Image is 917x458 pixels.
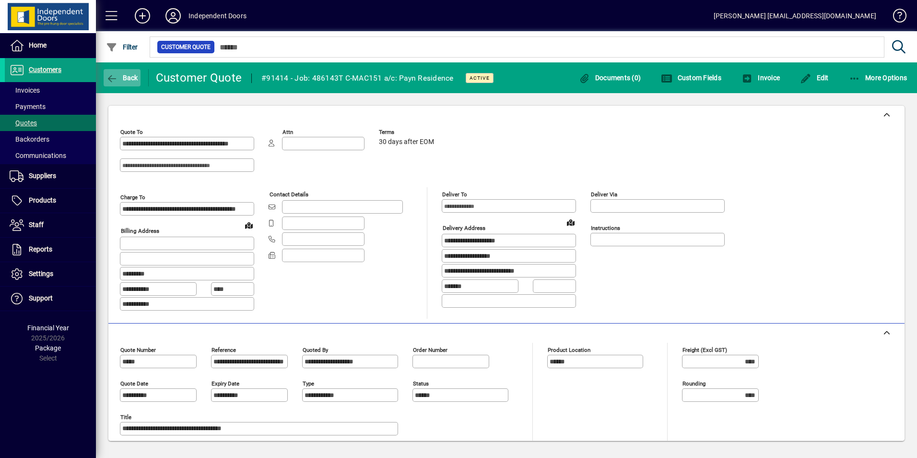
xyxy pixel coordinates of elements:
a: Support [5,287,96,311]
a: Quotes [5,115,96,131]
span: Package [35,344,61,352]
span: Suppliers [29,172,56,180]
a: Reports [5,238,96,262]
a: Communications [5,147,96,164]
a: Payments [5,98,96,115]
button: Filter [104,38,141,56]
div: Customer Quote [156,70,242,85]
a: Products [5,189,96,213]
span: Settings [29,270,53,277]
span: 30 days after EOM [379,138,434,146]
mat-label: Quote number [120,346,156,353]
a: Staff [5,213,96,237]
mat-label: Product location [548,346,590,353]
mat-label: Type [303,380,314,386]
mat-label: Instructions [591,225,620,231]
button: Profile [158,7,188,24]
mat-label: Title [120,413,131,420]
span: Communications [10,152,66,159]
span: Customer Quote [161,42,211,52]
button: Documents (0) [576,69,643,86]
button: More Options [846,69,910,86]
span: Backorders [10,135,49,143]
mat-label: Quote date [120,380,148,386]
span: More Options [849,74,907,82]
span: Staff [29,221,44,229]
a: Backorders [5,131,96,147]
span: Active [470,75,490,81]
mat-label: Reference [212,346,236,353]
button: Add [127,7,158,24]
a: Knowledge Base [886,2,905,33]
mat-label: Deliver via [591,191,617,198]
mat-label: Quote To [120,129,143,135]
div: [PERSON_NAME] [EMAIL_ADDRESS][DOMAIN_NAME] [714,8,876,24]
span: Invoices [10,86,40,94]
button: Custom Fields [658,69,724,86]
a: Suppliers [5,164,96,188]
span: Financial Year [27,324,69,332]
a: View on map [563,215,578,230]
span: Quotes [10,119,37,127]
span: Back [106,74,138,82]
button: Back [104,69,141,86]
mat-label: Deliver To [442,191,467,198]
mat-label: Rounding [682,380,705,386]
span: Reports [29,245,52,253]
a: View on map [241,217,257,233]
div: Independent Doors [188,8,247,24]
span: Filter [106,43,138,51]
mat-label: Expiry date [212,380,239,386]
span: Invoice [741,74,780,82]
span: Documents (0) [578,74,641,82]
mat-label: Order number [413,346,447,353]
span: Custom Fields [661,74,721,82]
button: Invoice [739,69,782,86]
span: Terms [379,129,436,135]
span: Home [29,41,47,49]
button: Edit [798,69,831,86]
mat-label: Quoted by [303,346,328,353]
span: Payments [10,103,46,110]
mat-label: Attn [282,129,293,135]
span: Edit [800,74,829,82]
mat-label: Status [413,380,429,386]
span: Customers [29,66,61,73]
a: Settings [5,262,96,286]
a: Invoices [5,82,96,98]
app-page-header-button: Back [96,69,149,86]
a: Home [5,34,96,58]
div: #91414 - Job: 486143T C-MAC151 a/c: Payn Residence [261,71,454,86]
mat-label: Freight (excl GST) [682,346,727,353]
span: Products [29,196,56,204]
mat-label: Charge To [120,194,145,201]
span: Support [29,294,53,302]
